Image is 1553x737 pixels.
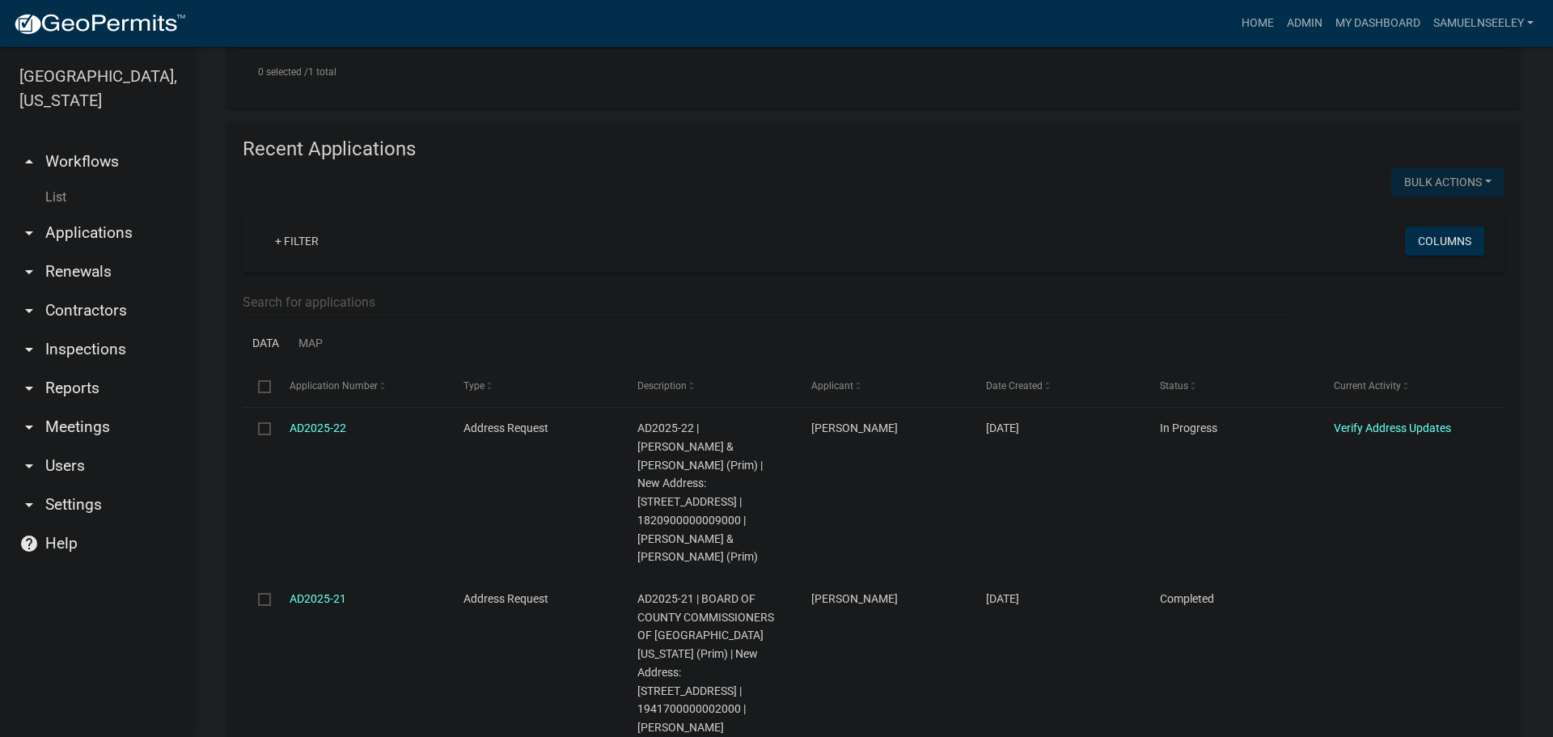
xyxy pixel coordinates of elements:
[243,52,1504,92] div: 1 total
[448,367,622,406] datatable-header-cell: Type
[19,495,39,515] i: arrow_drop_down
[1427,8,1540,39] a: SamuelNSeeley
[1145,367,1318,406] datatable-header-cell: Status
[19,301,39,320] i: arrow_drop_down
[637,592,774,734] span: AD2025-21 | BOARD OF COUNTY COMMISSIONERS OF LYON COUNTY KANSAS (Prim) | New Address: 2985 W Sout...
[289,319,332,368] a: Map
[811,592,898,605] span: Colton Marcotte
[1334,421,1451,434] a: Verify Address Updates
[811,380,853,392] span: Applicant
[243,319,289,368] a: Data
[19,340,39,359] i: arrow_drop_down
[811,421,898,434] span: Caleb Strohm
[1329,8,1427,39] a: My Dashboard
[262,227,332,256] a: + Filter
[19,417,39,437] i: arrow_drop_down
[1405,227,1484,256] button: Columns
[243,286,1290,319] input: Search for applications
[1160,592,1214,605] span: Completed
[290,421,346,434] a: AD2025-22
[19,223,39,243] i: arrow_drop_down
[463,380,485,392] span: Type
[970,367,1144,406] datatable-header-cell: Date Created
[243,367,273,406] datatable-header-cell: Select
[19,262,39,282] i: arrow_drop_down
[1160,421,1217,434] span: In Progress
[796,367,970,406] datatable-header-cell: Applicant
[986,380,1043,392] span: Date Created
[1235,8,1280,39] a: Home
[19,456,39,476] i: arrow_drop_down
[622,367,796,406] datatable-header-cell: Description
[1280,8,1329,39] a: Admin
[1391,167,1504,197] button: Bulk Actions
[1160,380,1188,392] span: Status
[19,152,39,172] i: arrow_drop_up
[290,380,378,392] span: Application Number
[1334,380,1401,392] span: Current Activity
[273,367,447,406] datatable-header-cell: Application Number
[463,592,548,605] span: Address Request
[986,421,1019,434] span: 09/11/2025
[243,138,1504,161] h4: Recent Applications
[290,592,346,605] a: AD2025-21
[19,379,39,398] i: arrow_drop_down
[986,592,1019,605] span: 08/06/2025
[258,66,308,78] span: 0 selected /
[463,421,548,434] span: Address Request
[637,421,763,563] span: AD2025-22 | STROHM, CALEB JAMES & LORRIN ELIZABETH (Prim) | New Address: 1540 Road 170 Emporia, K...
[637,380,687,392] span: Description
[1318,367,1492,406] datatable-header-cell: Current Activity
[19,534,39,553] i: help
